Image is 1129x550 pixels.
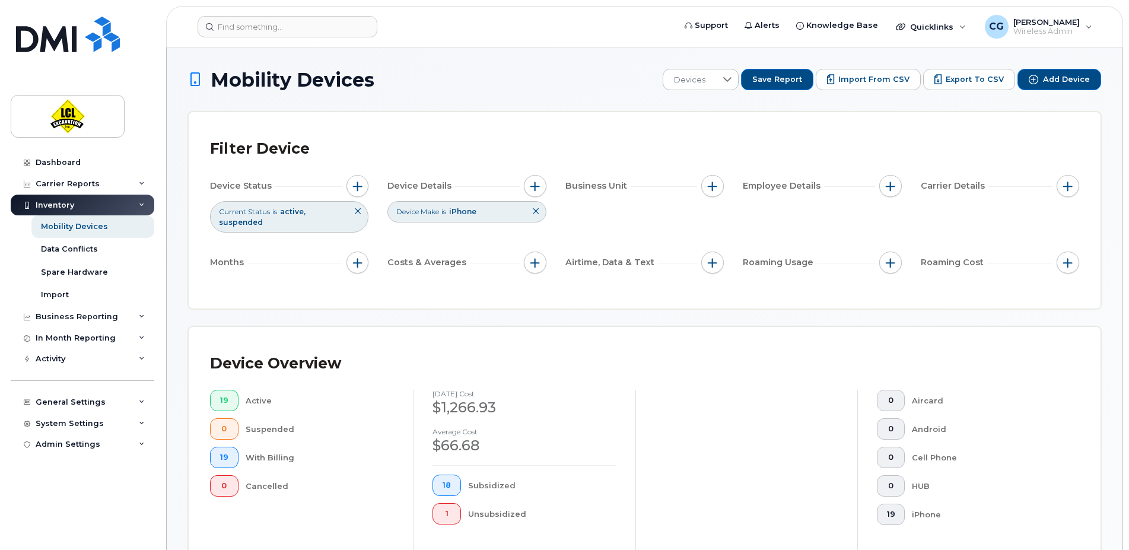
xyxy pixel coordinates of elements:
div: $66.68 [432,435,616,456]
div: Subsidized [468,475,616,496]
span: iPhone [449,207,476,216]
button: 0 [877,390,905,411]
button: 0 [877,447,905,468]
div: HUB [912,475,1060,497]
span: 19 [887,510,895,519]
span: is [272,206,277,217]
span: 1 [443,509,451,519]
h4: [DATE] cost [432,390,616,398]
div: Filter Device [210,133,310,164]
div: Aircard [912,390,1060,411]
div: Android [912,418,1060,440]
button: Export to CSV [923,69,1015,90]
span: suspended [219,218,263,227]
button: 0 [210,418,238,440]
div: iPhone [912,504,1060,525]
span: Add Device [1043,74,1090,85]
button: 19 [210,447,238,468]
button: Import from CSV [816,69,921,90]
button: 0 [877,418,905,440]
button: 1 [432,503,461,524]
button: 0 [210,475,238,497]
span: 19 [220,396,228,405]
span: Save Report [752,74,802,85]
button: Add Device [1017,69,1101,90]
span: Device Make [396,206,439,217]
div: $1,266.93 [432,398,616,418]
span: Costs & Averages [387,256,470,269]
span: Employee Details [743,180,824,192]
span: Import from CSV [838,74,909,85]
span: Airtime, Data & Text [565,256,658,269]
span: Devices [663,69,716,91]
div: Device Overview [210,348,341,379]
span: Mobility Devices [211,69,374,90]
button: 18 [432,475,461,496]
span: 18 [443,481,451,490]
span: 0 [887,424,895,434]
span: 0 [887,481,895,491]
span: active [280,207,306,216]
span: Business Unit [565,180,631,192]
button: 0 [877,475,905,497]
span: Roaming Cost [921,256,987,269]
span: Carrier Details [921,180,988,192]
div: Cancelled [246,475,395,497]
button: Save Report [741,69,813,90]
span: 19 [220,453,228,462]
span: Device Status [210,180,275,192]
span: Roaming Usage [743,256,817,269]
span: Device Details [387,180,455,192]
div: Suspended [246,418,395,440]
span: Current Status [219,206,270,217]
div: Cell Phone [912,447,1060,468]
span: Export to CSV [946,74,1004,85]
span: 0 [220,424,228,434]
button: 19 [877,504,905,525]
span: Months [210,256,247,269]
div: Active [246,390,395,411]
h4: Average cost [432,428,616,435]
span: is [441,206,446,217]
span: 0 [887,396,895,405]
span: 0 [887,453,895,462]
div: With Billing [246,447,395,468]
div: Unsubsidized [468,503,616,524]
span: 0 [220,481,228,491]
button: 19 [210,390,238,411]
